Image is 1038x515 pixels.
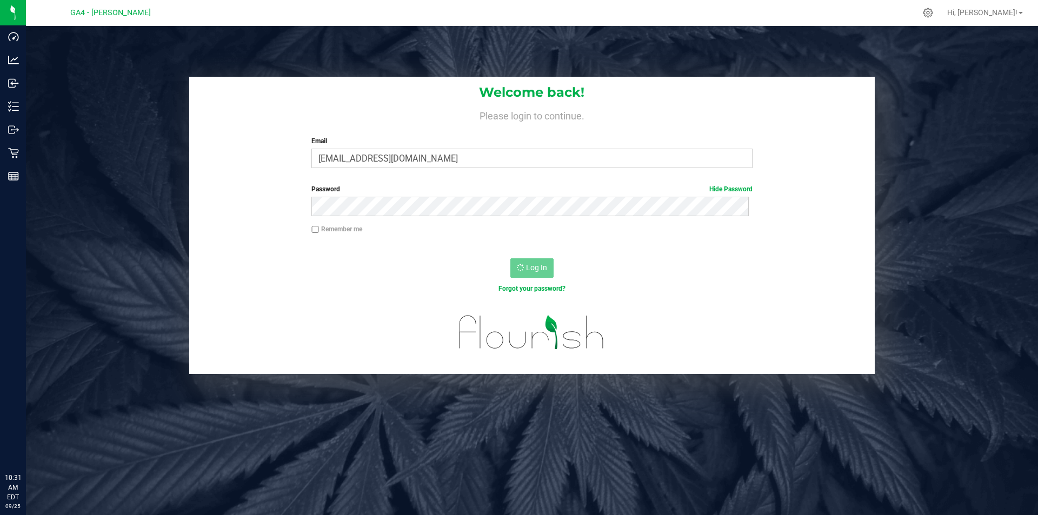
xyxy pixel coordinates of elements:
h4: Please login to continue. [189,108,875,121]
span: Password [311,185,340,193]
div: Manage settings [921,8,935,18]
inline-svg: Dashboard [8,31,19,42]
span: Hi, [PERSON_NAME]! [947,8,1017,17]
h1: Welcome back! [189,85,875,99]
label: Email [311,136,752,146]
button: Log In [510,258,554,278]
a: Hide Password [709,185,753,193]
inline-svg: Inbound [8,78,19,89]
input: Remember me [311,226,319,233]
p: 09/25 [5,502,21,510]
inline-svg: Analytics [8,55,19,65]
inline-svg: Outbound [8,124,19,135]
img: flourish_logo.svg [446,305,617,360]
p: 10:31 AM EDT [5,473,21,502]
inline-svg: Retail [8,148,19,158]
inline-svg: Reports [8,171,19,182]
span: GA4 - [PERSON_NAME] [70,8,151,17]
label: Remember me [311,224,362,234]
span: Log In [526,263,547,272]
a: Forgot your password? [498,285,565,292]
inline-svg: Inventory [8,101,19,112]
